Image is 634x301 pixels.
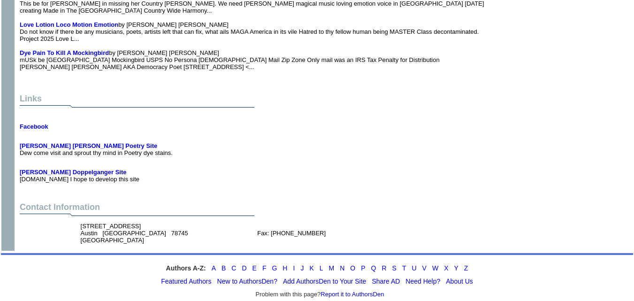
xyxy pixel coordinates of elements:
a: D [242,264,246,272]
a: U [412,264,416,272]
a: A [212,264,216,272]
a: Report it to AuthorsDen [321,291,384,298]
a: T [402,264,406,272]
img: dividingline.gif [20,212,254,219]
a: B [222,264,226,272]
a: Need Help? [405,278,440,285]
img: dividingline.gif [20,104,254,111]
a: Love Lotion Loco Motion Emotion [20,21,118,28]
a: O [350,264,355,272]
a: Add AuthorsDen to Your Site [283,278,366,285]
a: E [252,264,257,272]
font: Dew come visit and sprout thy mind in Poetry dye stains. [20,142,173,156]
a: [PERSON_NAME] [PERSON_NAME] Poetry Site [20,142,157,149]
font: by [PERSON_NAME] [PERSON_NAME] mUSk be [GEOGRAPHIC_DATA] Mockingbird USPS No Persona [DEMOGRAPHIC... [20,49,440,70]
a: New to AuthorsDen? [217,278,277,285]
font: Links [20,94,42,103]
a: V [422,264,427,272]
a: K [309,264,313,272]
font: by [PERSON_NAME] [PERSON_NAME] Do not know if there be any musicians, poets, artists left that ca... [20,21,479,42]
a: [PERSON_NAME] Doppelganger Site [20,169,127,176]
a: I [293,264,295,272]
a: Dye Pain To Kill A Mockingbird [20,49,109,56]
a: X [444,264,448,272]
a: Z [464,264,468,272]
a: S [392,264,397,272]
font: Problem with this page? [256,291,384,298]
a: H [283,264,287,272]
a: N [340,264,344,272]
a: Featured Authors [161,278,211,285]
font: [STREET_ADDRESS] Austin [GEOGRAPHIC_DATA] 78745 [GEOGRAPHIC_DATA] [81,223,192,244]
strong: Authors A-Z: [166,264,206,272]
font: [DOMAIN_NAME] I hope to develop this site [20,169,139,183]
font: Fax: [PHONE_NUMBER] [257,230,326,237]
a: Facebook [20,123,48,130]
a: About Us [446,278,473,285]
a: P [361,264,365,272]
a: J [300,264,304,272]
a: Share AD [372,278,400,285]
a: G [272,264,277,272]
a: C [231,264,236,272]
a: W [432,264,438,272]
a: R [382,264,386,272]
a: L [320,264,323,272]
a: F [262,264,267,272]
font: Contact Information [20,202,100,212]
a: Q [371,264,376,272]
a: M [329,264,335,272]
a: Y [454,264,458,272]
